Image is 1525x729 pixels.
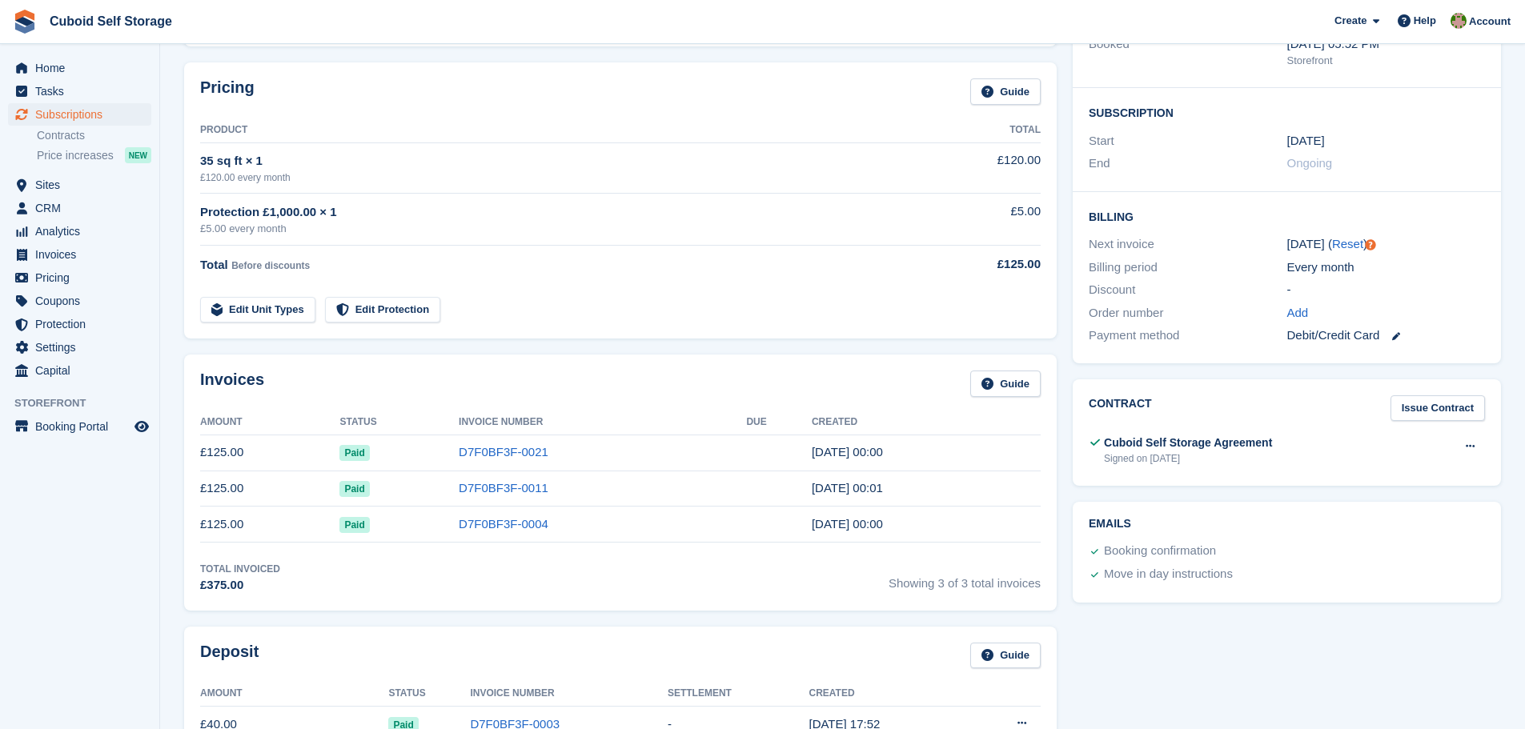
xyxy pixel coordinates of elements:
[1287,53,1485,69] div: Storefront
[1287,156,1333,170] span: Ongoing
[35,80,131,102] span: Tasks
[1104,542,1216,561] div: Booking confirmation
[912,118,1041,143] th: Total
[339,517,369,533] span: Paid
[1089,154,1286,173] div: End
[1089,132,1286,150] div: Start
[200,203,912,222] div: Protection £1,000.00 × 1
[1287,281,1485,299] div: -
[200,643,259,669] h2: Deposit
[812,481,883,495] time: 2025-08-13 23:01:10 UTC
[1104,565,1233,584] div: Move in day instructions
[1089,326,1286,345] div: Payment method
[8,103,151,126] a: menu
[1287,304,1309,322] a: Add
[200,258,228,271] span: Total
[1391,395,1485,422] a: Issue Contract
[1414,13,1436,29] span: Help
[1469,14,1511,30] span: Account
[132,417,151,436] a: Preview store
[1089,235,1286,254] div: Next invoice
[809,681,965,707] th: Created
[812,517,883,531] time: 2025-07-13 23:00:29 UTC
[325,297,440,323] a: Edit Protection
[8,174,151,196] a: menu
[13,10,37,34] img: stora-icon-8386f47178a22dfd0bd8f6a31ec36ba5ce8667c1dd55bd0f319d3a0aa187defe.svg
[8,220,151,242] a: menu
[8,57,151,79] a: menu
[459,481,548,495] a: D7F0BF3F-0011
[1104,435,1272,451] div: Cuboid Self Storage Agreement
[339,445,369,461] span: Paid
[200,681,388,707] th: Amount
[35,220,131,242] span: Analytics
[35,197,131,219] span: CRM
[1287,132,1325,150] time: 2025-07-13 23:00:00 UTC
[35,103,131,126] span: Subscriptions
[459,517,548,531] a: D7F0BF3F-0004
[200,410,339,435] th: Amount
[1089,35,1286,69] div: Booked
[1287,258,1485,277] div: Every month
[746,410,812,435] th: Due
[8,313,151,335] a: menu
[1287,326,1485,345] div: Debit/Credit Card
[14,395,159,411] span: Storefront
[912,194,1041,246] td: £5.00
[35,57,131,79] span: Home
[200,152,912,170] div: 35 sq ft × 1
[812,445,883,459] time: 2025-09-13 23:00:30 UTC
[35,313,131,335] span: Protection
[35,266,131,289] span: Pricing
[1089,104,1485,120] h2: Subscription
[8,290,151,312] a: menu
[125,147,151,163] div: NEW
[1287,235,1485,254] div: [DATE] ( )
[37,148,114,163] span: Price increases
[200,78,255,105] h2: Pricing
[35,359,131,382] span: Capital
[8,336,151,358] a: menu
[339,410,459,435] th: Status
[200,118,912,143] th: Product
[200,221,912,237] div: £5.00 every month
[8,197,151,219] a: menu
[35,174,131,196] span: Sites
[1089,258,1286,277] div: Billing period
[200,371,264,397] h2: Invoices
[1363,238,1378,252] div: Tooltip anchor
[200,471,339,507] td: £125.00
[459,445,548,459] a: D7F0BF3F-0021
[812,410,1041,435] th: Created
[37,128,151,143] a: Contracts
[388,681,470,707] th: Status
[8,415,151,438] a: menu
[470,681,668,707] th: Invoice Number
[8,243,151,266] a: menu
[200,507,339,543] td: £125.00
[1089,281,1286,299] div: Discount
[1089,208,1485,224] h2: Billing
[1332,237,1363,250] a: Reset
[970,643,1041,669] a: Guide
[668,681,809,707] th: Settlement
[889,562,1041,595] span: Showing 3 of 3 total invoices
[35,336,131,358] span: Settings
[35,290,131,312] span: Coupons
[1089,395,1152,422] h2: Contract
[200,576,280,595] div: £375.00
[8,266,151,289] a: menu
[8,80,151,102] a: menu
[970,371,1041,397] a: Guide
[35,415,131,438] span: Booking Portal
[339,481,369,497] span: Paid
[200,435,339,471] td: £125.00
[200,170,912,185] div: £120.00 every month
[200,562,280,576] div: Total Invoiced
[1104,451,1272,466] div: Signed on [DATE]
[37,146,151,164] a: Price increases NEW
[200,297,315,323] a: Edit Unit Types
[35,243,131,266] span: Invoices
[1089,304,1286,322] div: Order number
[1451,13,1467,29] img: Chelsea Kitts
